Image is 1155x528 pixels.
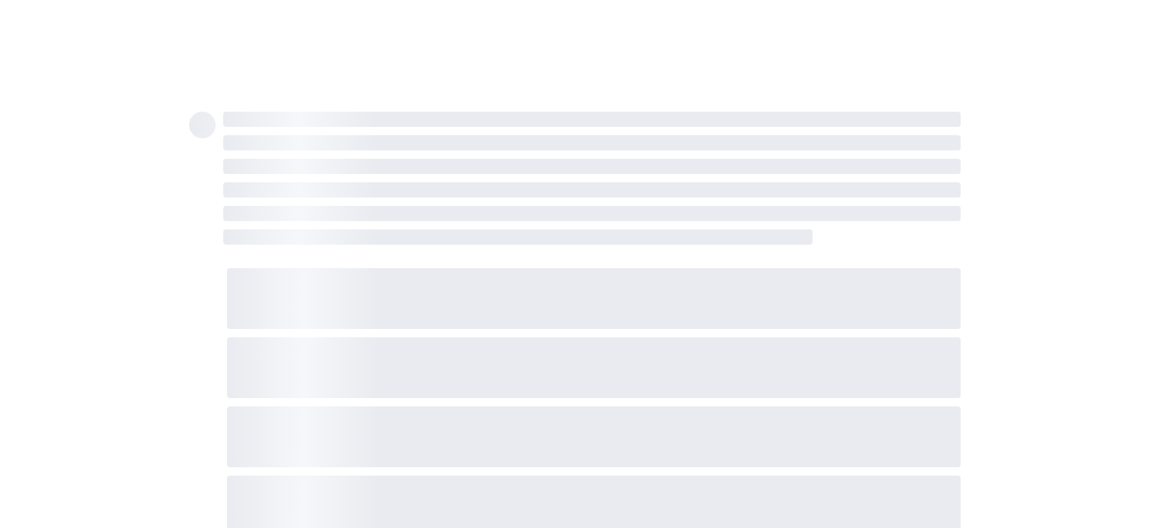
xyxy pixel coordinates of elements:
[227,337,961,398] span: ‌
[223,182,961,198] span: ‌
[227,406,961,467] span: ‌
[189,112,216,138] span: ‌
[223,229,813,245] span: ‌
[223,135,961,150] span: ‌
[223,112,961,127] span: ‌
[227,268,961,329] span: ‌
[223,206,961,221] span: ‌
[223,159,961,174] span: ‌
